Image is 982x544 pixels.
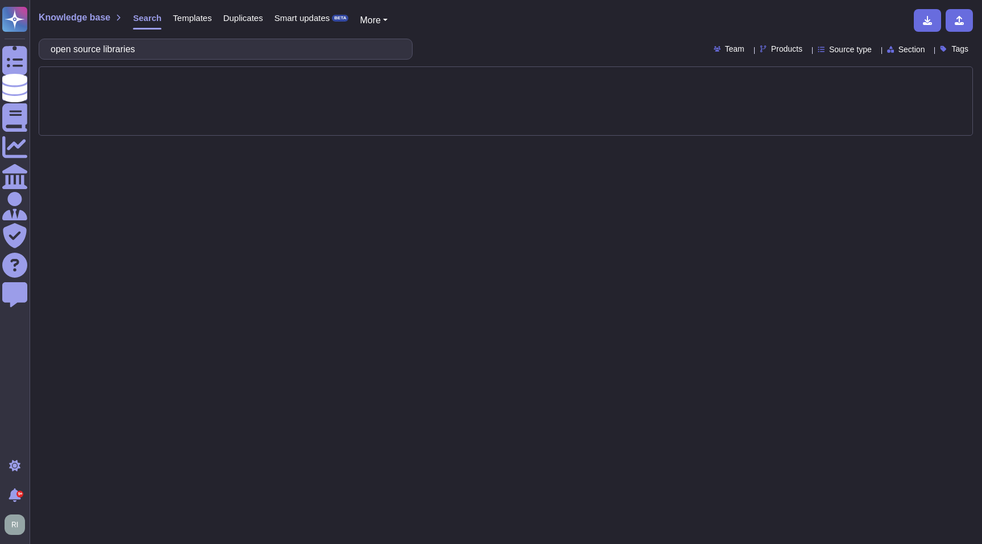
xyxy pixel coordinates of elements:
[45,39,401,59] input: Search a question or template...
[39,13,110,22] span: Knowledge base
[725,45,744,53] span: Team
[16,491,23,497] div: 9+
[5,514,25,535] img: user
[360,15,380,25] span: More
[829,45,872,53] span: Source type
[771,45,802,53] span: Products
[2,512,33,537] button: user
[274,14,330,22] span: Smart updates
[133,14,161,22] span: Search
[951,45,968,53] span: Tags
[332,15,348,22] div: BETA
[898,45,925,53] span: Section
[173,14,211,22] span: Templates
[223,14,263,22] span: Duplicates
[360,14,388,27] button: More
